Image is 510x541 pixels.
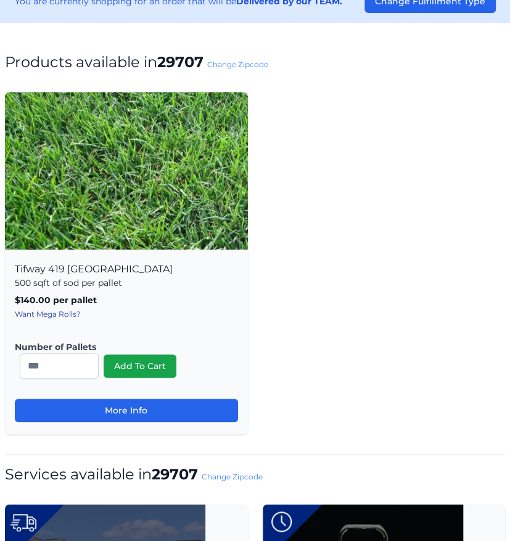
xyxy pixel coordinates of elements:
label: Number of Pallets [15,341,228,353]
a: Want Mega Rolls? [15,309,81,319]
button: Add To Cart [104,354,176,378]
div: Tifway 419 [GEOGRAPHIC_DATA] [5,250,248,434]
strong: 29707 [152,465,198,483]
img: Tifway 419 Bermuda Product Image [5,92,248,274]
p: $140.00 per pallet [15,294,238,306]
a: Change Zipcode [202,472,263,481]
strong: 29707 [157,53,204,71]
a: More Info [15,399,238,422]
a: Change Zipcode [207,60,268,69]
h1: Services available in [5,465,505,484]
h1: Products available in [5,52,505,72]
p: 500 sqft of sod per pallet [15,277,238,289]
